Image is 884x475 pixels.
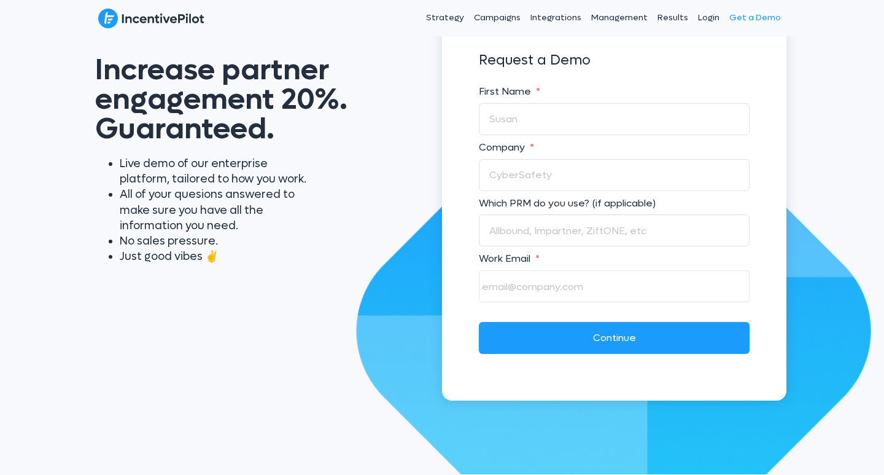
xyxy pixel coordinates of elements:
a: Integrations [525,2,586,33]
input: Continue [479,322,750,354]
label: Which PRM do you use? (if applicable) [479,197,750,210]
a: Results [653,2,693,33]
nav: Header Menu [336,2,786,33]
li: All of your quesions answered to make sure you have all the information you need. [120,187,313,234]
input: CyberSafety [479,159,750,191]
li: Just good vibes ✌️ [120,249,313,264]
a: Management [586,2,653,33]
a: Get a Demo [724,2,786,33]
li: No sales pressure. [120,234,313,249]
a: Login [693,2,724,33]
label: First Name [479,85,750,98]
h3: Request a Demo [479,47,750,74]
span: Increase partner engagement 20%. Guaranteed. [95,50,347,148]
img: IncentivePilot [98,8,204,29]
input: Allbound, Impartner, ZiftONE, etc [479,214,750,246]
label: Company [479,141,750,154]
input: email@company.com [479,270,750,302]
label: Work Email [479,253,750,265]
input: Susan [479,103,750,135]
a: Campaigns [469,2,525,33]
li: Live demo of our enterprise platform, tailored to how you work. [120,156,313,187]
a: Strategy [421,2,469,33]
